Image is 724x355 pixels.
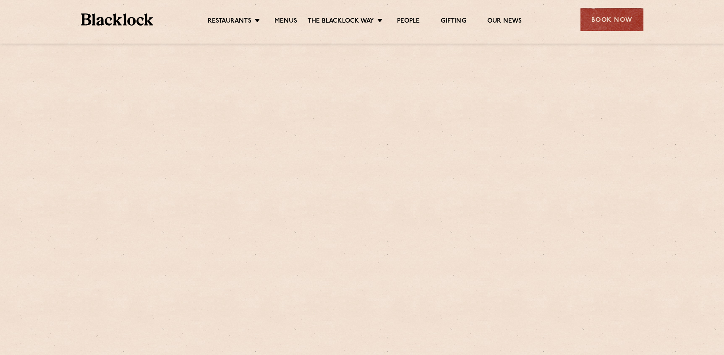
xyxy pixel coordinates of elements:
a: Restaurants [208,17,251,26]
a: Menus [274,17,297,26]
a: Gifting [441,17,466,26]
div: Book Now [580,8,643,31]
a: People [397,17,420,26]
a: Our News [487,17,522,26]
a: The Blacklock Way [308,17,374,26]
img: BL_Textured_Logo-footer-cropped.svg [81,13,154,26]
